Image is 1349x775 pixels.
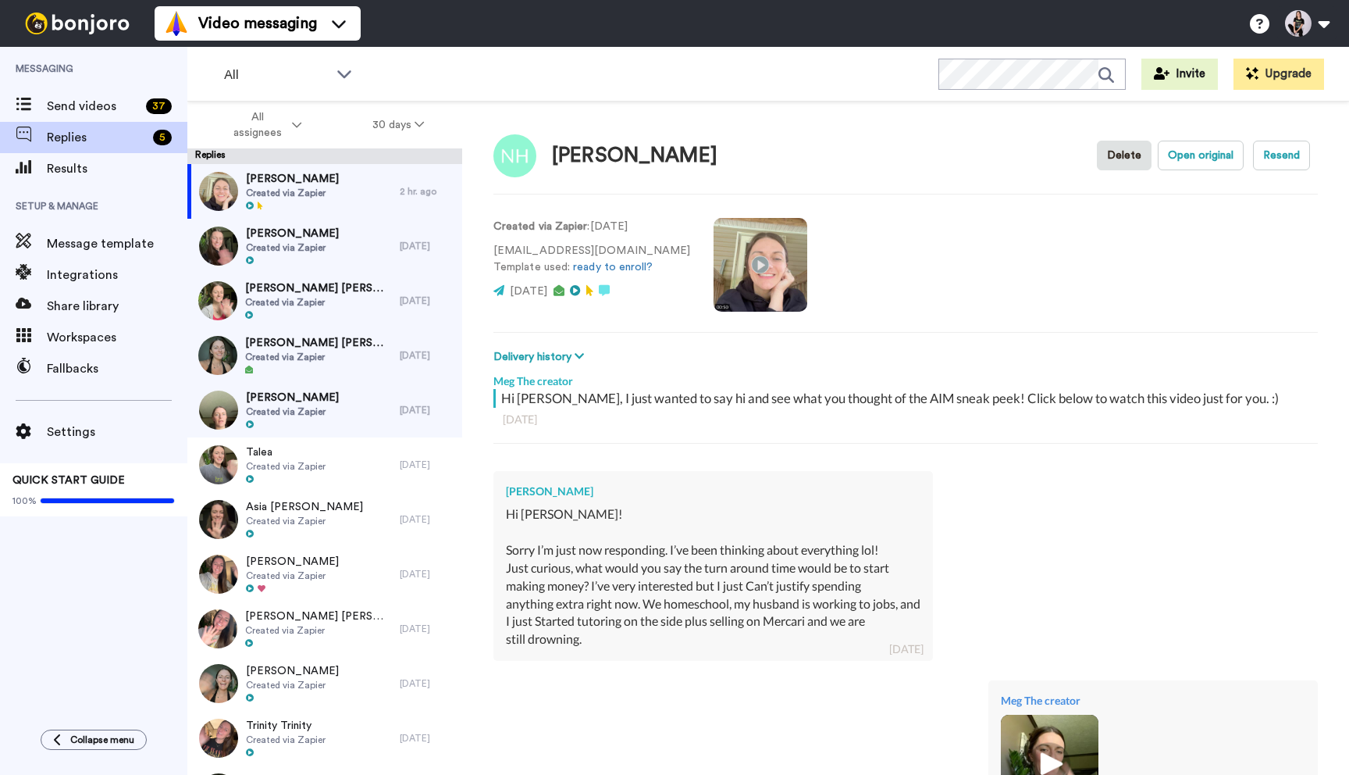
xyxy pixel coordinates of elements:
strong: Created via Zapier [493,221,587,232]
div: [PERSON_NAME] [506,484,920,499]
button: Invite [1141,59,1218,90]
img: 5fe7e4e5-eb91-49c1-8d5a-260eaa87be92-thumb.jpg [199,172,238,211]
span: Created via Zapier [246,405,339,418]
a: Trinity TrinityCreated via Zapier[DATE] [187,711,462,766]
button: Delivery history [493,348,589,366]
span: Asia [PERSON_NAME] [246,499,363,515]
a: [PERSON_NAME]Created via Zapier[DATE] [187,656,462,711]
p: [EMAIL_ADDRESS][DOMAIN_NAME] Template used: [493,243,690,276]
span: Video messaging [198,12,317,34]
span: [PERSON_NAME] [246,554,339,570]
div: 2 hr. ago [400,185,454,198]
div: [DATE] [400,404,454,416]
a: [PERSON_NAME]Created via Zapier[DATE] [187,547,462,602]
a: [PERSON_NAME] [PERSON_NAME]Created via Zapier[DATE] [187,273,462,328]
div: Meg The creator [1001,693,1305,709]
span: Send videos [47,97,140,116]
div: [DATE] [400,513,454,526]
img: f5901e87-64e9-40ba-9da4-2eea0a76a5e0-thumb.jpg [198,281,237,320]
a: Asia [PERSON_NAME]Created via Zapier[DATE] [187,492,462,547]
span: Created via Zapier [246,515,363,527]
img: c49fd49c-063e-4a18-98ff-ff87dd9a83ed-thumb.jpg [199,664,238,703]
span: [PERSON_NAME] [246,171,339,187]
div: [DATE] [400,240,454,252]
div: [DATE] [400,568,454,580]
div: Replies [187,148,462,164]
img: cb70d45b-8a1d-4272-9c8e-292d0c0c64a2-thumb.jpg [199,445,238,484]
div: Hi [PERSON_NAME]! Sorry I’m just now responding. I’ve been thinking about everything lol! Just cu... [506,505,920,648]
div: Meg The creator [493,366,1318,389]
div: [DATE] [400,677,454,690]
span: Created via Zapier [246,460,326,473]
span: All [224,66,329,84]
span: [DATE] [510,286,547,297]
span: Message template [47,234,187,253]
span: Workspaces [47,328,187,347]
a: [PERSON_NAME]Created via Zapier[DATE] [187,219,462,273]
a: TaleaCreated via Zapier[DATE] [187,437,462,492]
button: Resend [1253,141,1310,170]
a: [PERSON_NAME] [PERSON_NAME]Created via Zapier[DATE] [187,602,462,656]
img: 6e48aab4-8503-4926-b6bd-e0cd4cea58d1-thumb.jpg [198,336,237,375]
span: [PERSON_NAME] [PERSON_NAME] [245,280,392,296]
button: Delete [1097,141,1151,170]
span: Results [47,159,187,178]
div: [PERSON_NAME] [552,145,717,167]
div: Hi [PERSON_NAME], I just wanted to say hi and see what you thought of the AIM sneak peek! Click b... [501,389,1314,408]
span: Integrations [47,266,187,284]
a: [PERSON_NAME]Created via Zapier2 hr. ago [187,164,462,219]
div: [DATE] [400,732,454,745]
div: [DATE] [503,412,1308,427]
span: Created via Zapier [245,351,392,363]
span: [PERSON_NAME] [246,663,339,679]
span: Created via Zapier [246,679,339,691]
span: Created via Zapier [246,241,339,254]
span: Talea [246,445,326,460]
button: 30 days [337,111,460,139]
img: Image of Natasha Heacox [493,134,536,177]
span: [PERSON_NAME] [246,390,339,405]
span: Created via Zapier [246,187,339,199]
button: All assignees [190,103,337,147]
span: QUICK START GUIDE [12,475,125,486]
img: 04578e60-05c4-4b09-bbd9-2ef3a17a8d22-thumb.jpg [198,609,237,648]
img: ce49d239-d4e1-47d0-a095-f7358bc1b09d-thumb.jpg [199,391,238,430]
span: 100% [12,495,37,507]
a: ready to enroll? [573,262,653,273]
img: 8bad1d6c-ff51-4f19-9855-b88f61f8be6c-thumb.jpg [199,500,238,539]
img: bj-logo-header-white.svg [19,12,136,34]
button: Collapse menu [41,730,147,750]
span: Created via Zapier [245,296,392,309]
span: Collapse menu [70,734,134,746]
span: [PERSON_NAME] [PERSON_NAME] [245,335,392,351]
span: [PERSON_NAME] [PERSON_NAME] [245,609,392,624]
div: [DATE] [400,349,454,362]
span: Replies [47,128,147,147]
div: [DATE] [889,641,924,657]
span: Created via Zapier [246,734,326,746]
span: Fallbacks [47,359,187,378]
span: Created via Zapier [245,624,392,637]
span: Trinity Trinity [246,718,326,734]
img: 7e222020-72fc-4b09-94cf-345d581f95f2-thumb.jpg [199,227,238,266]
span: All assignees [226,109,289,141]
div: [DATE] [400,459,454,471]
div: [DATE] [400,623,454,635]
a: [PERSON_NAME] [PERSON_NAME]Created via Zapier[DATE] [187,328,462,383]
span: Settings [47,423,187,441]
span: [PERSON_NAME] [246,226,339,241]
img: vm-color.svg [164,11,189,36]
span: Created via Zapier [246,570,339,582]
span: Share library [47,297,187,316]
a: [PERSON_NAME]Created via Zapier[DATE] [187,383,462,437]
img: d1f6376e-e716-4e06-a63d-d7e56447005a-thumb.jpg [199,555,238,594]
button: Open original [1158,141,1244,170]
img: 9e6201eb-637a-4e2f-9c1f-34975c07eae1-thumb.jpg [199,719,238,758]
div: 5 [153,130,172,145]
div: 37 [146,98,172,114]
button: Upgrade [1233,59,1324,90]
div: [DATE] [400,295,454,307]
p: : [DATE] [493,219,690,235]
